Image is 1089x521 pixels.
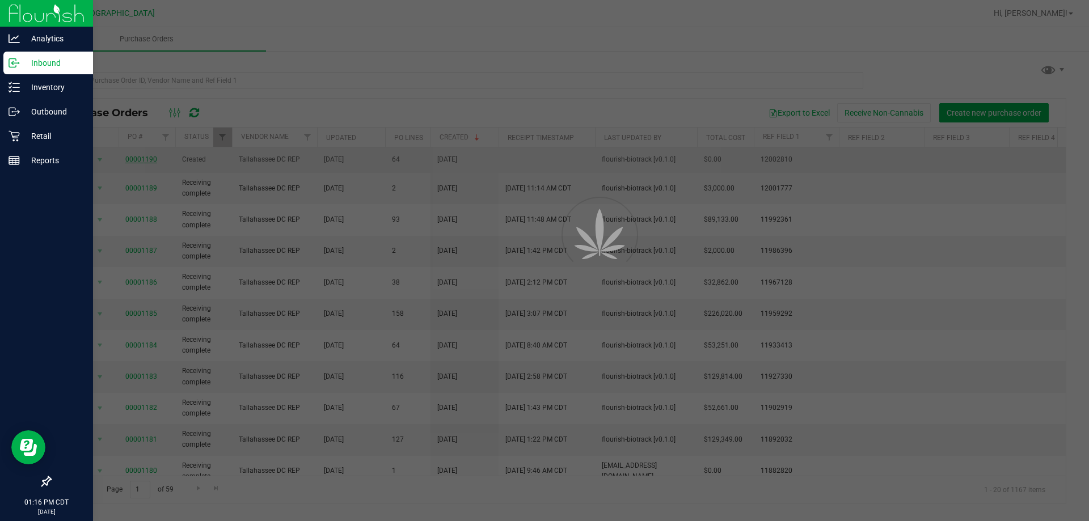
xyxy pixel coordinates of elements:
[9,57,20,69] inline-svg: Inbound
[9,106,20,117] inline-svg: Outbound
[9,155,20,166] inline-svg: Reports
[11,430,45,464] iframe: Resource center
[20,129,88,143] p: Retail
[9,82,20,93] inline-svg: Inventory
[20,105,88,118] p: Outbound
[9,130,20,142] inline-svg: Retail
[20,32,88,45] p: Analytics
[9,33,20,44] inline-svg: Analytics
[20,56,88,70] p: Inbound
[5,507,88,516] p: [DATE]
[5,497,88,507] p: 01:16 PM CDT
[20,154,88,167] p: Reports
[20,81,88,94] p: Inventory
